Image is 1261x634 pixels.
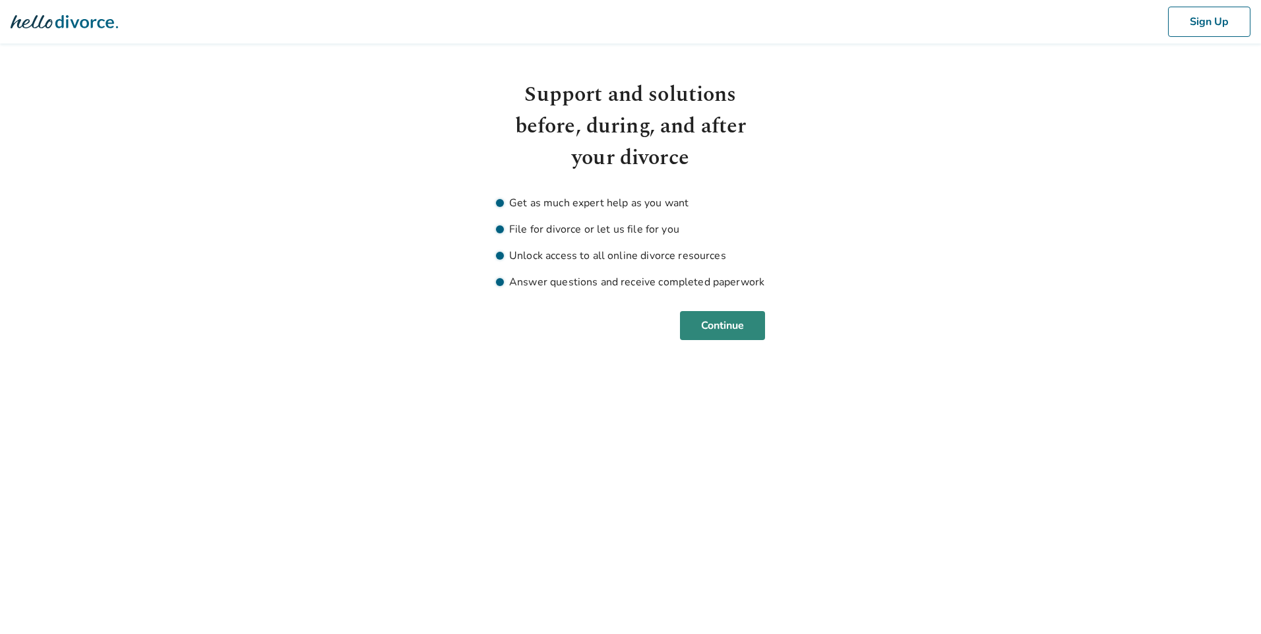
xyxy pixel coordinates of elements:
h1: Support and solutions before, during, and after your divorce [496,79,765,174]
li: File for divorce or let us file for you [496,221,765,237]
li: Answer questions and receive completed paperwork [496,274,765,290]
button: Sign Up [1168,7,1250,37]
li: Get as much expert help as you want [496,195,765,211]
button: Continue [680,311,765,340]
li: Unlock access to all online divorce resources [496,248,765,264]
